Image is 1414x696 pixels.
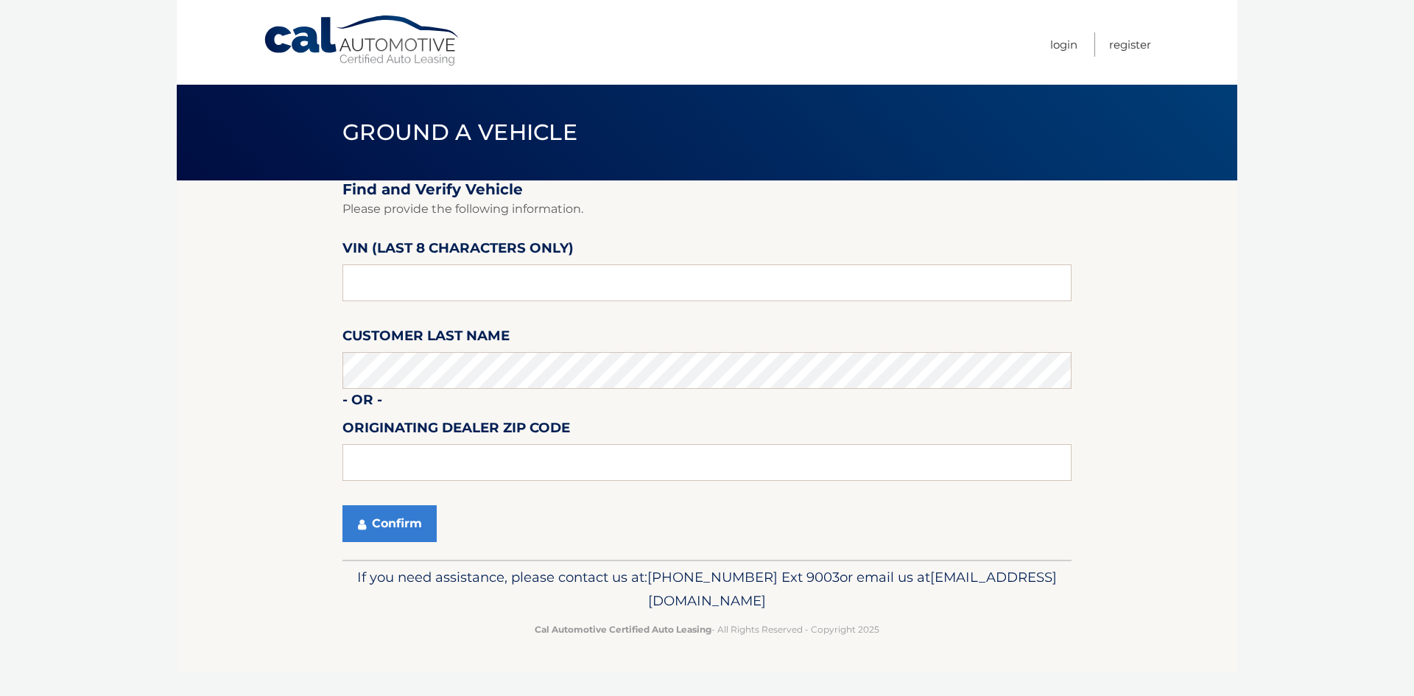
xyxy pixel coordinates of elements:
button: Confirm [342,505,437,542]
p: - All Rights Reserved - Copyright 2025 [352,622,1062,637]
label: VIN (last 8 characters only) [342,237,574,264]
label: Customer Last Name [342,325,510,352]
a: Login [1050,32,1077,57]
span: [PHONE_NUMBER] Ext 9003 [647,569,840,586]
label: - or - [342,389,382,416]
label: Originating Dealer Zip Code [342,417,570,444]
p: If you need assistance, please contact us at: or email us at [352,566,1062,613]
a: Register [1109,32,1151,57]
a: Cal Automotive [263,15,462,67]
p: Please provide the following information. [342,199,1072,219]
h2: Find and Verify Vehicle [342,180,1072,199]
span: Ground a Vehicle [342,119,577,146]
strong: Cal Automotive Certified Auto Leasing [535,624,711,635]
